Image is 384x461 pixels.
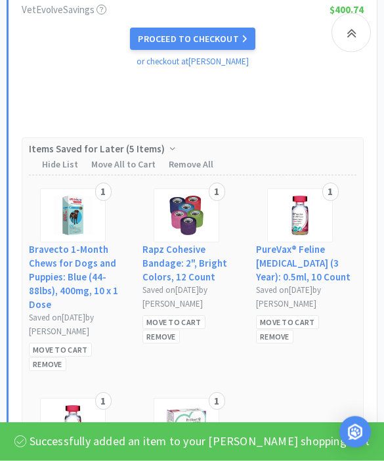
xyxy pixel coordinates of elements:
[42,159,78,171] span: Hide List
[167,406,206,445] img: baeb03df4c2c4f75bfff148f8a5de20c_300829.jpeg
[91,159,156,171] span: Move All to Cart
[339,416,371,448] div: Open Intercom Messenger
[29,143,168,156] span: Items Saved for Later ( )
[95,393,112,411] div: 1
[209,183,225,202] div: 1
[142,284,243,312] div: Saved on [DATE] by [PERSON_NAME]
[280,196,320,236] img: faa52ed2d3274fa2bead9d154ef26de5_410696.jpeg
[142,243,243,284] a: Rapz Cohesive Bandage: 2", Bright Colors, 12 Count
[256,316,319,330] div: Move to Cart
[137,56,249,68] a: or checkout at [PERSON_NAME]
[322,183,339,202] div: 1
[53,196,93,236] img: f8f07564de01438e9fbc805a09f54919_390348.jpeg
[29,312,129,340] div: Saved on [DATE] by [PERSON_NAME]
[256,284,356,312] div: Saved on [DATE] by [PERSON_NAME]
[53,406,93,445] img: e0083142a5dd49e8889230c8e308519f_410701.jpeg
[256,330,293,344] div: Remove
[29,343,92,357] div: Move to Cart
[22,5,106,15] span: VetEvolve Savings
[29,243,129,312] a: Bravecto 1-Month Chews for Dogs and Puppies: Blue (44-88lbs), 400mg, 10 x 1 Dose
[29,358,66,372] div: Remove
[129,143,161,156] span: 5 Items
[130,28,255,51] button: Proceed to Checkout
[167,196,206,236] img: 610612f83faa477ea8fd69e3e83d1fe4_52350.jpeg
[330,5,364,15] span: $400.74
[95,183,112,202] div: 1
[142,330,180,344] div: Remove
[169,159,213,171] span: Remove All
[209,393,225,411] div: 1
[142,316,205,330] div: Move to Cart
[256,243,356,284] a: PureVax® Feline [MEDICAL_DATA] (3 Year): 0.5ml, 10 Count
